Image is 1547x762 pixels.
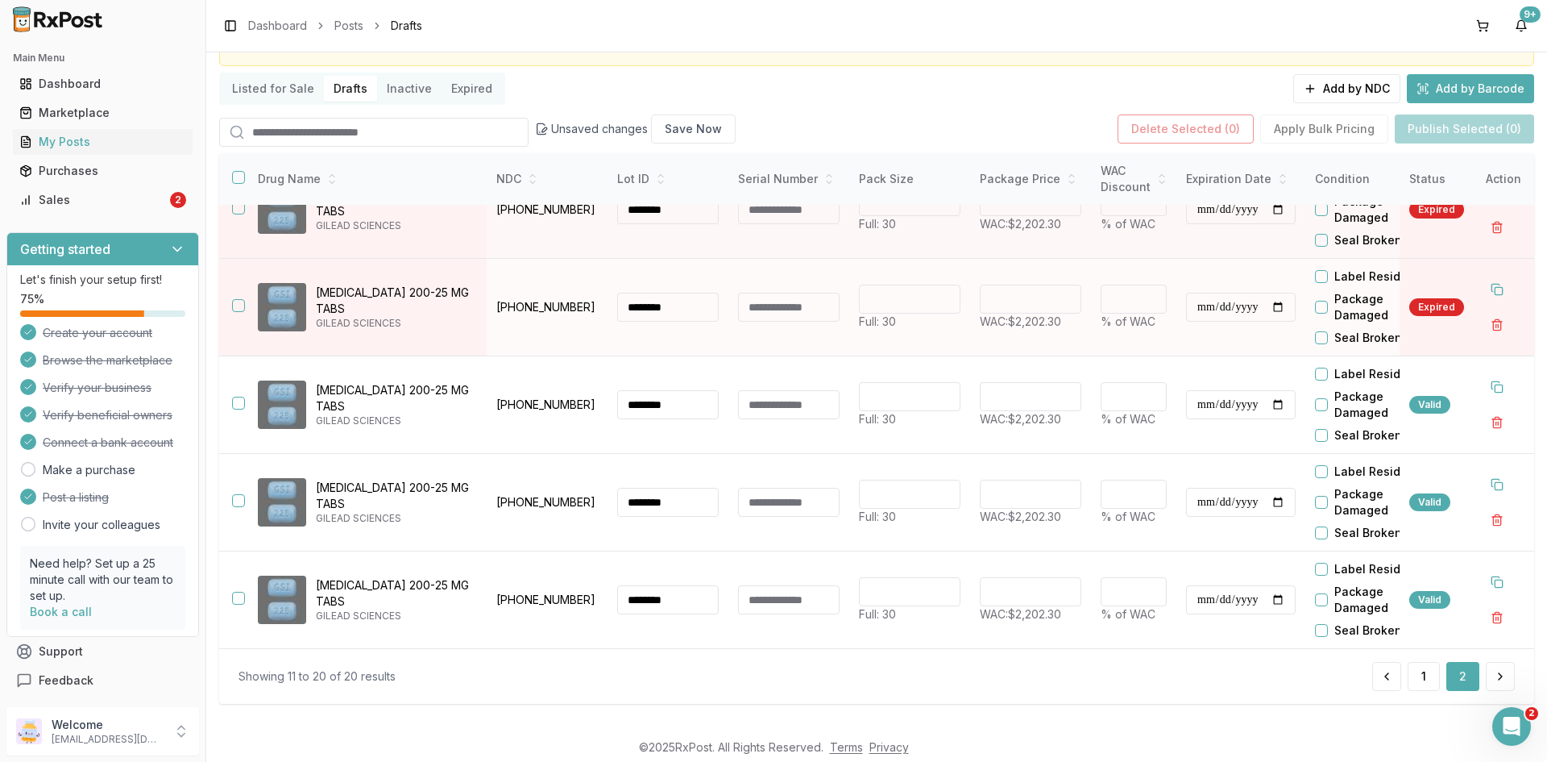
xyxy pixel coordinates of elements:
img: Profile image for Roxy [46,9,72,35]
a: Invite your colleagues [43,517,160,533]
div: OK this is completed [13,313,156,348]
span: Browse the marketplace [43,352,172,369]
a: Dashboard [13,69,193,98]
button: 1 [1408,662,1440,691]
p: Need help? Set up a 25 minute call with our team to set up. [30,556,176,604]
label: Label Residue [1334,269,1415,285]
div: Expired [1409,201,1464,219]
label: Package Damaged [1334,584,1426,616]
div: Aslan says… [13,73,309,153]
label: Package Damaged [1334,194,1426,226]
span: Great [152,460,175,483]
div: Valid [1409,493,1450,511]
button: Dashboard [6,71,199,97]
a: Sales2 [13,185,193,214]
span: WAC: $2,202.30 [980,607,1061,621]
span: 2 [1525,707,1538,720]
div: OK this is completed [26,323,143,339]
img: User avatar [16,718,42,744]
div: Package Price [980,171,1081,187]
span: Amazing [190,460,213,483]
p: [PHONE_NUMBER] [496,202,598,218]
button: Purchases [6,158,199,184]
button: Add by NDC [1293,74,1400,103]
p: [PHONE_NUMBER] [496,592,598,608]
th: Condition [1305,153,1426,206]
span: WAC: $2,202.30 [980,510,1061,523]
button: Delete [1483,408,1512,437]
p: [MEDICAL_DATA] 200-25 MG TABS [316,577,474,610]
button: Delete [1483,506,1512,535]
div: Unsaved changes [535,115,736,144]
img: Descovy 200-25 MG TABS [258,576,306,624]
div: Valid [1409,591,1450,609]
div: OK, it's OK, that has been changed as well [13,153,264,204]
h1: Roxy [78,8,110,20]
button: Emoji picker [25,528,38,541]
button: My Posts [6,129,199,155]
span: Drafts [391,18,422,34]
label: Label Residue [1334,464,1415,480]
button: Save Now [651,115,736,144]
div: Serial Number [738,171,840,187]
span: OK [114,460,137,483]
div: Help [PERSON_NAME] understand how they’re doing: [26,370,251,402]
p: Welcome [52,717,164,733]
button: Inactive [377,76,442,102]
span: Full: 30 [859,217,896,231]
div: Roxy says… [13,413,309,527]
button: Upload attachment [77,528,89,541]
span: Full: 30 [859,314,896,328]
button: Sales2 [6,187,199,213]
label: Seal Broken [1334,525,1402,541]
button: go back [10,6,41,37]
div: CHANGE TO THIS ONE PLEASE ! SORRY AGAIN10006056 05/2028 [58,73,309,140]
span: Create your account [43,325,152,341]
p: GILEAD SCIENCES [316,414,474,427]
div: Marketplace [19,105,186,121]
img: Descovy 200-25 MG TABS [258,381,306,429]
button: Duplicate [1483,275,1512,304]
label: Seal Broken [1334,330,1402,346]
th: Pack Size [849,153,970,206]
p: [MEDICAL_DATA] 200-25 MG TABS [316,480,474,512]
div: Dashboard [19,76,186,92]
div: Bobbie says… [13,313,309,361]
div: Close [283,6,312,35]
div: Bobbie says… [13,153,309,217]
button: Listed for Sale [222,76,324,102]
button: 9+ [1508,13,1534,39]
img: Descovy 200-25 MG TABS [258,478,306,527]
div: 9+ [1520,6,1541,23]
span: % of WAC [1101,217,1155,231]
a: Dashboard [248,18,307,34]
label: Package Damaged [1334,291,1426,323]
img: Descovy 200-25 MG TABS [258,185,306,234]
button: Feedback [6,666,199,695]
div: Help [PERSON_NAME] understand how they’re doing: [13,360,264,411]
span: Post a listing [43,489,109,506]
button: Add by Barcode [1407,74,1534,103]
a: Make a purchase [43,462,135,478]
span: Verify beneficial owners [43,407,172,423]
button: Home [252,6,283,37]
div: CHANGE TO THIS ONE PLEASE ! SORRY AGAIN 10006056 05/2028 [71,83,297,131]
img: Descovy 200-25 MG TABS [258,283,306,331]
a: Privacy [869,740,909,754]
button: Delete [1483,603,1512,632]
p: GILEAD SCIENCES [316,219,474,232]
div: Rate your conversation [30,430,222,449]
span: 75 % [20,291,44,307]
th: Status [1400,153,1474,206]
p: [MEDICAL_DATA] 200-25 MG TABS [316,382,474,414]
label: Package Damaged [1334,389,1426,421]
div: NDC [496,171,598,187]
span: WAC: $2,202.30 [980,412,1061,426]
button: Support [6,637,199,666]
div: WAC Discount [1101,163,1167,195]
span: Connect a bank account [43,435,173,451]
a: Book a call [30,605,92,618]
button: Delete [1483,310,1512,339]
p: GILEAD SCIENCES [316,317,474,330]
